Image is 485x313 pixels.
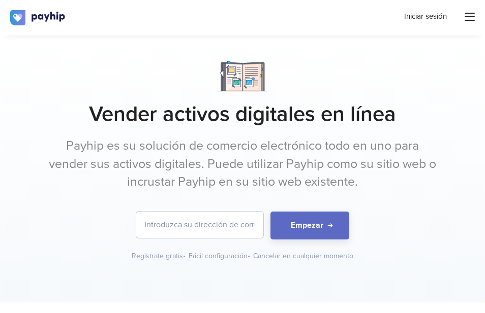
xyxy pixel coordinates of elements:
[136,212,263,238] input: Introduzca su dirección de correo electrónico
[183,252,186,260] span: •
[189,251,251,261] div: Fácil configuración
[10,10,66,25] img: logo.svg
[132,251,187,261] div: Regístrate gratis
[270,212,349,239] button: Empezar
[48,137,436,191] p: Payhip es su solución de comercio electrónico todo en uno para vender sus activos digitales. Pued...
[48,101,436,127] h1: Vender activos digitales en línea
[253,251,353,261] div: Cancelar en cualquier momento
[248,252,250,260] span: •
[217,61,268,91] img: Notebook.png
[404,11,447,22] a: Iniciar sesión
